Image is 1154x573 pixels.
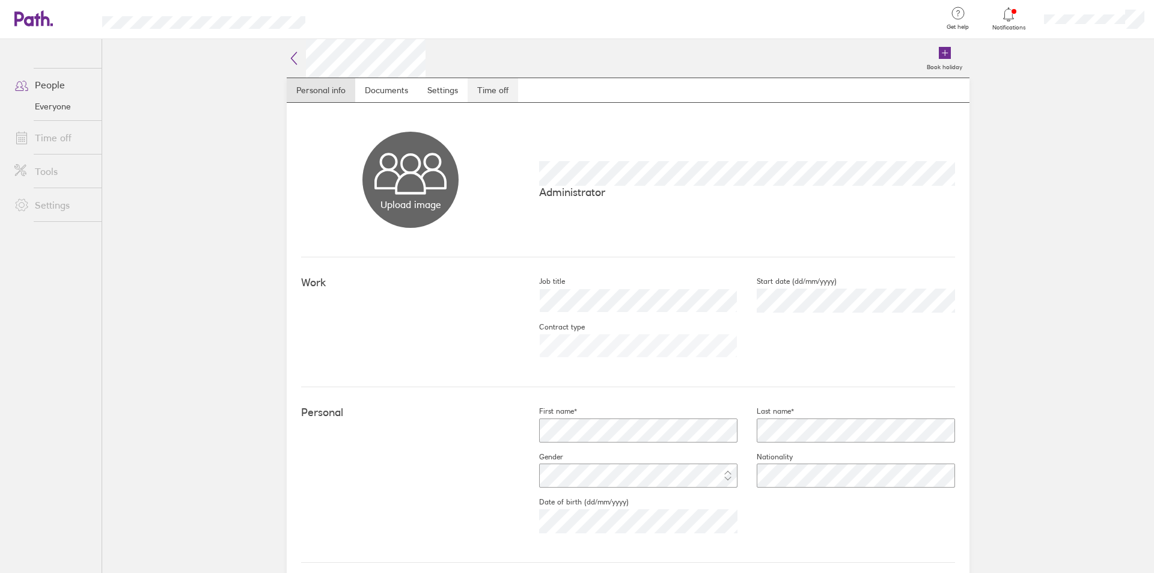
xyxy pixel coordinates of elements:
label: Contract type [520,322,585,332]
h4: Work [301,277,520,289]
h4: Personal [301,406,520,419]
a: Time off [468,78,518,102]
label: Book holiday [920,60,969,71]
a: Everyone [5,97,102,116]
a: Personal info [287,78,355,102]
span: Notifications [989,24,1028,31]
a: Book holiday [920,39,969,78]
label: Job title [520,277,565,286]
label: Start date (dd/mm/yyyy) [737,277,837,286]
label: Last name* [737,406,794,416]
a: Notifications [989,6,1028,31]
a: Settings [418,78,468,102]
a: Time off [5,126,102,150]
span: Get help [938,23,977,31]
label: First name* [520,406,577,416]
p: Administrator [539,186,955,198]
label: Nationality [737,452,793,462]
a: Tools [5,159,102,183]
label: Date of birth (dd/mm/yyyy) [520,497,629,507]
a: People [5,73,102,97]
label: Gender [520,452,563,462]
a: Documents [355,78,418,102]
a: Settings [5,193,102,217]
